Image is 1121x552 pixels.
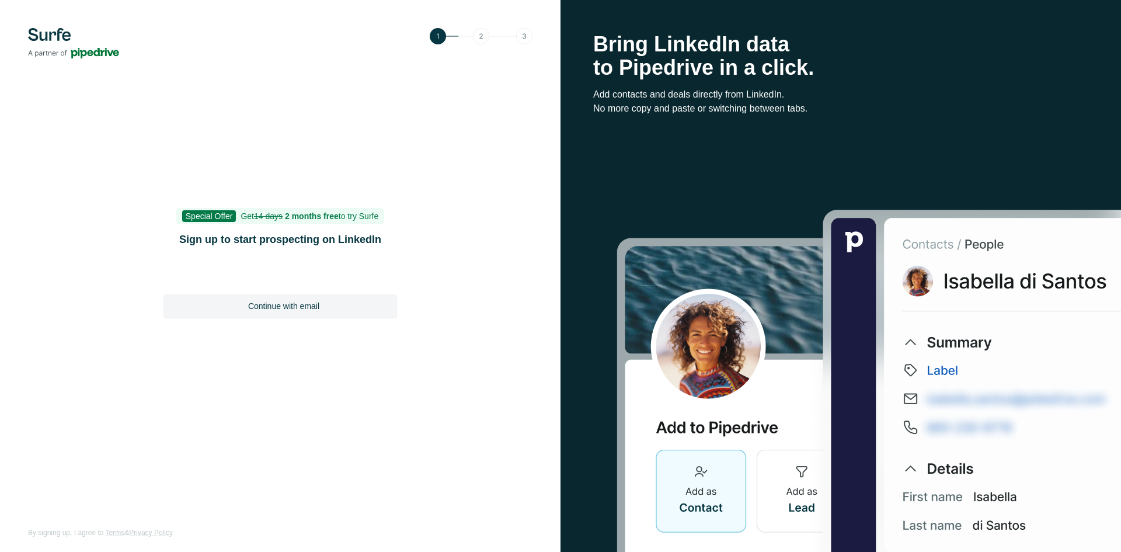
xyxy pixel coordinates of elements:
a: Terms [106,529,125,537]
p: Add contacts and deals directly from LinkedIn. [593,88,1088,102]
span: & [124,529,129,537]
img: Step 1 [430,28,532,44]
h1: Sign up to start prospecting on LinkedIn [163,231,397,248]
s: 14 days [254,211,283,221]
img: Surfe's logo [28,28,119,58]
span: By signing up, I agree to [28,529,103,537]
h1: Bring LinkedIn data to Pipedrive in a click. [593,33,1088,79]
a: Privacy Policy [129,529,173,537]
b: 2 months free [285,211,339,221]
span: Get to try Surfe [241,211,378,221]
p: No more copy and paste or switching between tabs. [593,102,1088,116]
span: Continue with email [248,300,319,312]
span: Special Offer [182,210,236,222]
img: Surfe Stock Photo - Selling good vibes [617,209,1121,552]
iframe: Sign in with Google Button [158,263,403,289]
